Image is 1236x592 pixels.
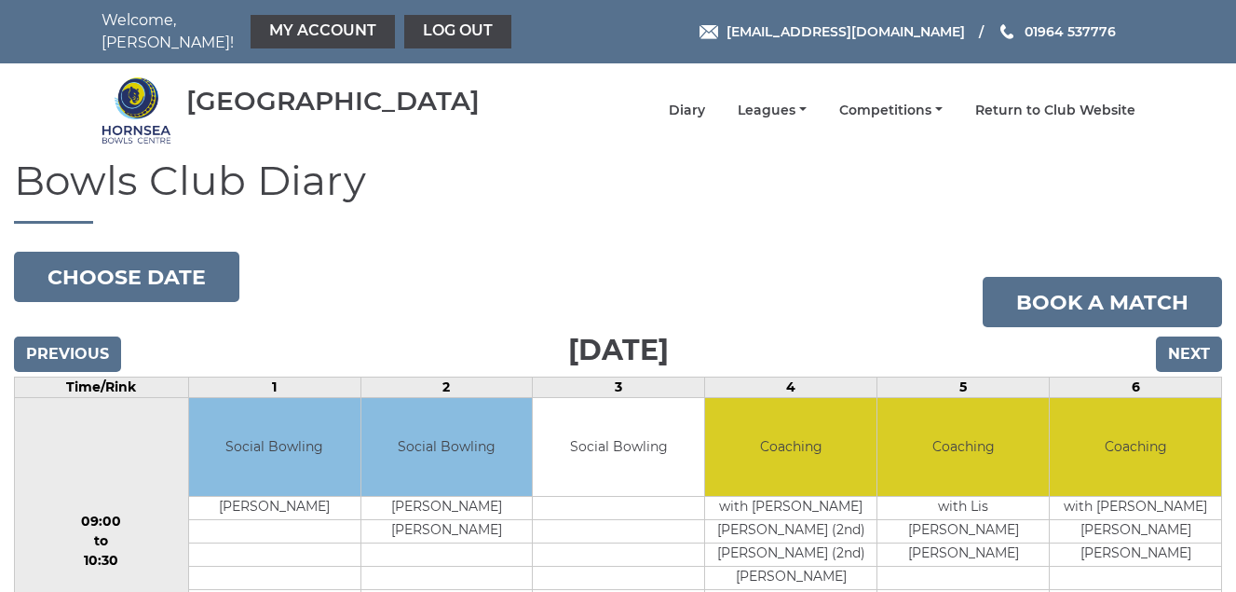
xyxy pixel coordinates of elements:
a: My Account [251,15,395,48]
td: with [PERSON_NAME] [705,496,876,519]
td: [PERSON_NAME] [361,519,533,543]
span: 01964 537776 [1025,23,1116,40]
td: [PERSON_NAME] [1050,519,1221,543]
td: [PERSON_NAME] (2nd) [705,519,876,543]
span: [EMAIL_ADDRESS][DOMAIN_NAME] [727,23,965,40]
a: Phone us 01964 537776 [998,21,1116,42]
td: with [PERSON_NAME] [1050,496,1221,519]
img: Email [699,25,718,39]
input: Next [1156,337,1222,372]
td: 5 [877,378,1050,398]
td: 3 [533,378,705,398]
a: Diary [669,102,705,119]
td: [PERSON_NAME] (2nd) [705,543,876,566]
td: [PERSON_NAME] [877,543,1049,566]
a: Book a match [983,277,1222,327]
h1: Bowls Club Diary [14,158,1222,224]
td: 4 [705,378,877,398]
div: [GEOGRAPHIC_DATA] [186,87,480,116]
td: 1 [188,378,360,398]
td: Social Bowling [189,398,360,496]
td: 2 [360,378,533,398]
a: Return to Club Website [975,102,1135,119]
td: Coaching [1050,398,1221,496]
td: Time/Rink [15,378,189,398]
nav: Welcome, [PERSON_NAME]! [102,9,516,54]
a: Leagues [738,102,807,119]
a: Email [EMAIL_ADDRESS][DOMAIN_NAME] [699,21,965,42]
td: [PERSON_NAME] [705,566,876,589]
button: Choose date [14,252,239,302]
td: [PERSON_NAME] [361,496,533,519]
td: [PERSON_NAME] [189,496,360,519]
a: Log out [404,15,511,48]
td: Social Bowling [533,398,704,496]
td: [PERSON_NAME] [877,519,1049,543]
td: Coaching [705,398,876,496]
td: [PERSON_NAME] [1050,543,1221,566]
td: 6 [1050,378,1222,398]
img: Hornsea Bowls Centre [102,76,171,145]
td: Coaching [877,398,1049,496]
img: Phone us [1000,24,1013,39]
a: Competitions [839,102,943,119]
td: with Lis [877,496,1049,519]
td: Social Bowling [361,398,533,496]
input: Previous [14,337,121,372]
